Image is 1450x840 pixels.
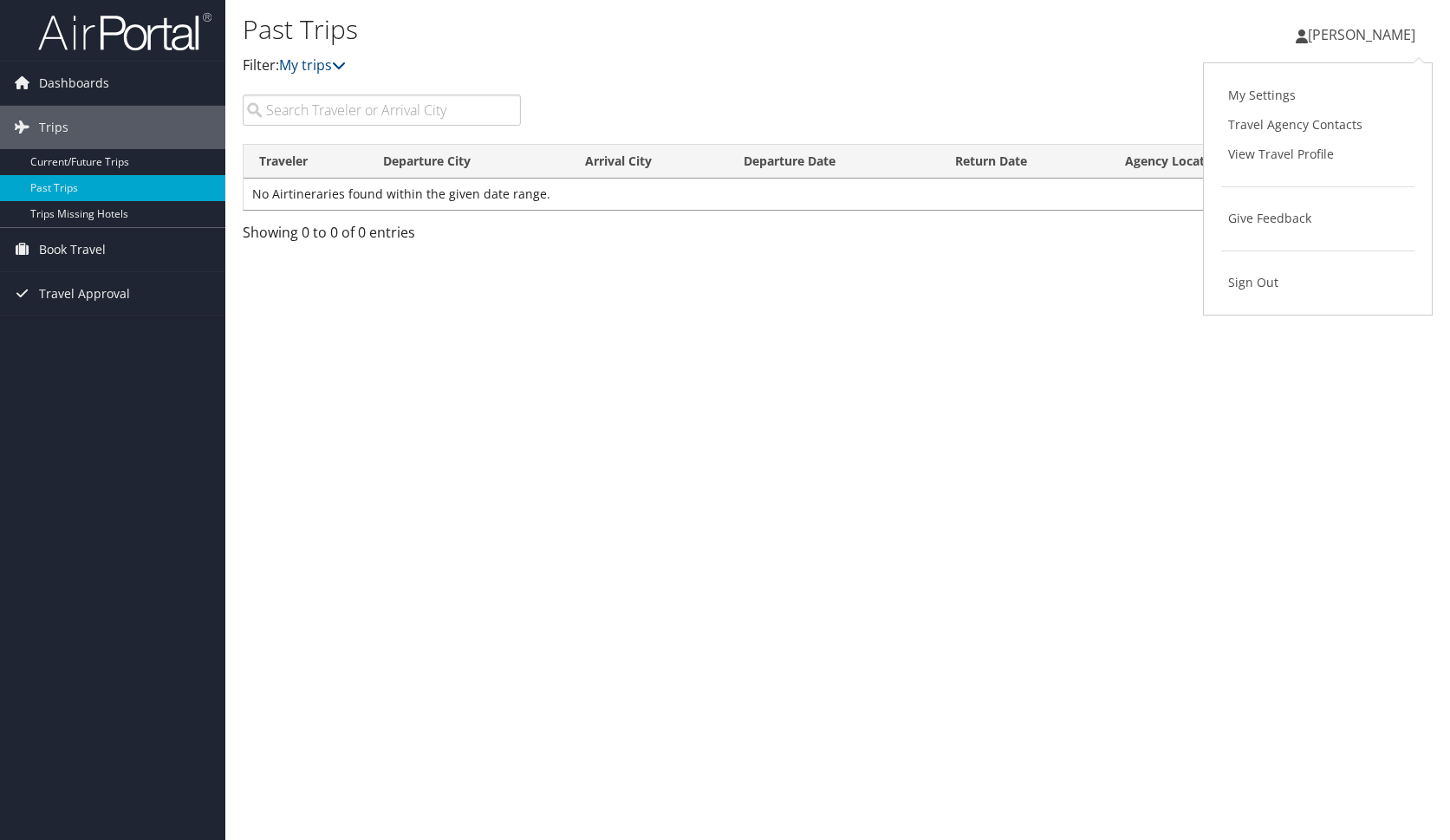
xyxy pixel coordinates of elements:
td: No Airtineraries found within the given date range. [244,179,1432,210]
th: Arrival City: activate to sort column ascending [569,145,728,179]
a: Give Feedback [1221,204,1414,233]
span: Trips [39,106,68,149]
th: Agency Locator: activate to sort column ascending [1109,145,1317,179]
span: [PERSON_NAME] [1308,25,1415,44]
a: [PERSON_NAME] [1296,9,1433,61]
p: Filter: [243,55,1036,77]
a: Travel Agency Contacts [1221,110,1414,140]
a: My trips [279,55,346,75]
a: Sign Out [1221,268,1414,297]
input: Search Traveler or Arrival City [243,94,521,126]
th: Return Date: activate to sort column ascending [940,145,1109,179]
span: Book Travel [39,228,106,271]
th: Departure Date: activate to sort column ascending [728,145,940,179]
img: airportal-logo.png [38,11,211,52]
a: My Settings [1221,81,1414,110]
a: View Travel Profile [1221,140,1414,169]
div: Showing 0 to 0 of 0 entries [243,222,521,251]
span: Dashboards [39,62,109,105]
span: Travel Approval [39,272,130,316]
h1: Past Trips [243,11,1036,48]
th: Traveler: activate to sort column ascending [244,145,367,179]
th: Departure City: activate to sort column ascending [367,145,569,179]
